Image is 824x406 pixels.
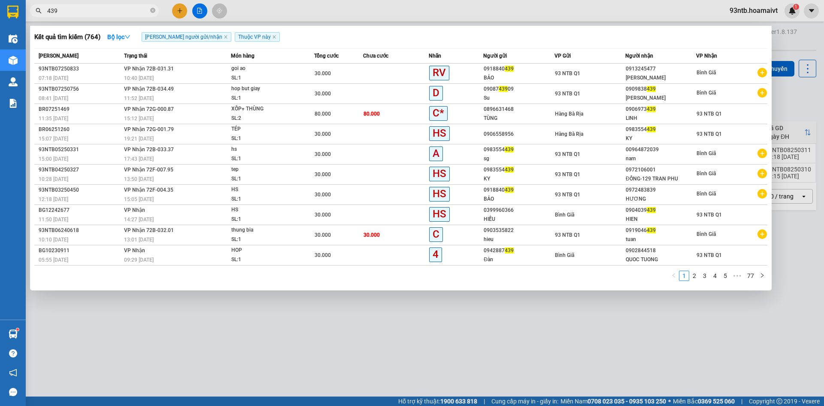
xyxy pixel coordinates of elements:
li: 3 [700,271,710,281]
div: HS [231,205,296,215]
span: 08:41 [DATE] [39,95,68,101]
div: hieu [484,235,554,244]
div: [PERSON_NAME] [626,94,696,103]
span: VP Nhận 72B-034.49 [124,86,174,92]
span: VP Nhận [124,207,145,213]
span: Trạng thái [124,53,147,59]
div: goi ao [231,64,296,73]
a: 3 [700,271,709,281]
span: Người gửi [483,53,507,59]
div: 93NTB04250327 [39,165,121,174]
span: 93 NTB Q1 [697,212,722,218]
div: QUOC TUONG [626,255,696,264]
span: 439 [647,86,656,92]
span: 12:18 [DATE] [39,196,68,202]
a: 77 [745,271,757,281]
div: 0972483839 [626,186,696,195]
span: 30.000 [315,91,331,97]
div: 93NTB07250756 [39,85,121,94]
button: Bộ lọcdown [100,30,137,44]
div: SL: 1 [231,174,296,184]
span: 19:21 [DATE] [124,136,154,142]
div: SL: 2 [231,114,296,123]
span: 93 NTB Q1 [697,252,722,258]
span: 11:50 [DATE] [39,217,68,223]
span: 30.000 [315,171,331,177]
input: Tìm tên, số ĐT hoặc mã đơn [47,6,148,15]
span: 09:29 [DATE] [124,257,154,263]
span: Bình Giã [697,70,716,76]
button: left [669,271,679,281]
span: Món hàng [231,53,254,59]
div: 0983554 [626,125,696,134]
span: search [36,8,42,14]
div: 0902844518 [626,246,696,255]
img: logo-vxr [7,6,18,18]
span: 439 [647,126,656,132]
span: [PERSON_NAME] [39,53,79,59]
span: 439 [505,167,514,173]
div: SL: 1 [231,154,296,164]
span: VP Gửi [554,53,571,59]
a: 4 [710,271,720,281]
span: plus-circle [757,229,767,239]
li: Next 5 Pages [730,271,744,281]
div: BR06251260 [39,125,121,134]
span: question-circle [9,349,17,357]
span: 439 [499,86,508,92]
span: Bình Giã [555,252,574,258]
h3: Kết quả tìm kiếm ( 764 ) [34,33,100,42]
span: plus-circle [757,68,767,77]
span: right [760,273,765,278]
span: VP Nhận [124,247,145,253]
span: Bình Giã [555,212,574,218]
div: 0942887 [484,246,554,255]
div: 0909838 [626,85,696,94]
span: 07:18 [DATE] [39,75,68,81]
span: close [224,35,228,39]
div: BR07251469 [39,105,121,114]
div: 93NTB07250833 [39,64,121,73]
div: Su [484,94,554,103]
div: 0983554 [484,165,554,174]
span: Nhãn [429,53,441,59]
div: HOP [231,246,296,255]
span: 93 NTB Q1 [555,91,580,97]
span: Bình Giã [697,90,716,96]
div: sg [484,154,554,163]
span: 439 [505,147,514,153]
span: 10:10 [DATE] [39,237,68,243]
span: plus-circle [757,149,767,158]
li: Next Page [757,271,767,281]
span: VP Nhận 72B-033.37 [124,147,174,153]
div: SL: 1 [231,215,296,224]
span: close-circle [150,8,155,13]
span: HS [429,187,450,201]
li: 4 [710,271,720,281]
li: 1 [679,271,689,281]
div: TÉP [231,125,296,134]
span: 11:35 [DATE] [39,116,68,122]
span: 93 NTB Q1 [555,192,580,198]
span: HS [429,126,450,140]
span: 93 NTB Q1 [555,70,580,76]
span: HS [429,207,450,221]
span: 93 NTB Q1 [697,131,722,137]
li: 77 [744,271,757,281]
img: warehouse-icon [9,56,18,65]
div: 93NTB05250331 [39,145,121,154]
span: 30.000 [315,252,331,258]
span: 17:43 [DATE] [124,156,154,162]
span: C [429,227,443,241]
span: ••• [730,271,744,281]
div: hop but giay [231,84,296,94]
li: Previous Page [669,271,679,281]
span: Bình Giã [697,150,716,156]
span: Tổng cước [314,53,339,59]
div: SL: 1 [231,134,296,143]
span: A [429,147,443,161]
span: message [9,388,17,396]
span: HS [429,167,450,181]
span: 80.000 [315,111,331,117]
div: BG12242677 [39,206,121,215]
